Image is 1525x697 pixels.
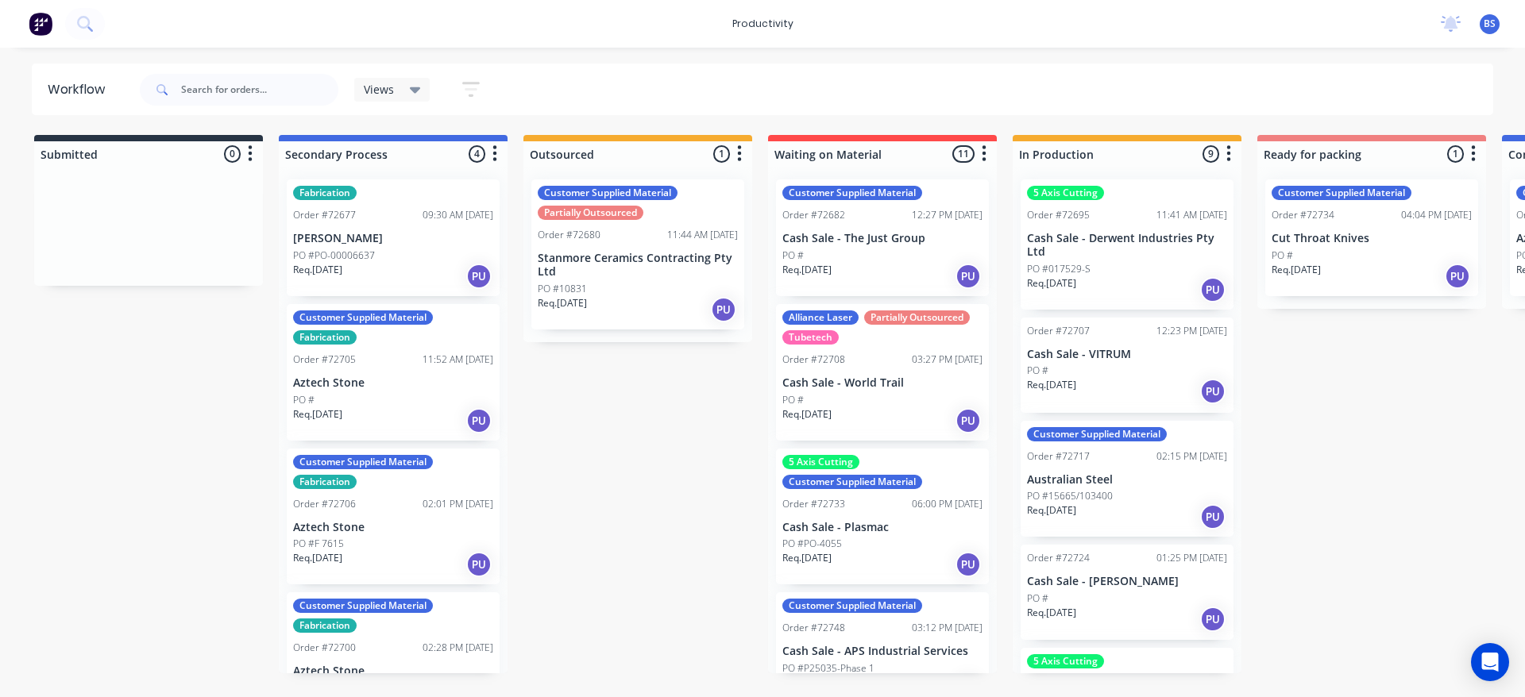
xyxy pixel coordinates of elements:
div: Partially Outsourced [864,310,970,325]
div: Order #72724 [1027,551,1090,565]
div: Tubetech [782,330,839,345]
div: Order #72677 [293,208,356,222]
p: PO # [293,393,315,407]
div: Order #72707 [1027,324,1090,338]
p: Req. [DATE] [782,263,832,277]
div: PU [1200,504,1226,529]
div: Order #72682 [782,208,845,222]
div: PU [711,297,736,322]
div: Customer Supplied MaterialOrder #7268212:27 PM [DATE]Cash Sale - The Just GroupPO #Req.[DATE]PU [776,179,989,296]
div: Customer Supplied MaterialFabricationOrder #7270602:01 PM [DATE]Aztech StonePO #F 7615Req.[DATE]PU [287,449,500,585]
div: PU [466,264,492,289]
div: PU [1445,264,1470,289]
div: PU [956,264,981,289]
p: PO #10831 [538,282,587,296]
div: Customer Supplied MaterialPartially OutsourcedOrder #7268011:44 AM [DATE]Stanmore Ceramics Contra... [531,179,744,329]
div: Order #72708 [782,352,845,367]
div: 06:00 PM [DATE] [912,497,983,511]
p: Cash Sale - APS Industrial Services [782,645,983,658]
p: Req. [DATE] [782,407,832,422]
p: Aztech Stone [293,664,493,678]
div: Partially Outsourced [538,206,643,220]
div: 03:27 PM [DATE] [912,352,983,367]
div: Customer Supplied Material [1027,427,1167,441]
p: PO #P25035-Phase 1 [782,661,874,676]
div: 5 Axis Cutting [782,455,859,469]
div: Customer Supplied Material [293,599,433,613]
p: PO #017529-S [1027,262,1091,276]
p: Req. [DATE] [538,296,587,310]
p: Req. [DATE] [1272,263,1321,277]
div: Customer Supplied MaterialOrder #7271702:15 PM [DATE]Australian SteelPO #15665/103400Req.[DATE]PU [1021,421,1234,537]
p: Aztech Stone [293,376,493,390]
p: [PERSON_NAME] [293,232,493,245]
p: Cash Sale - The Just Group [782,232,983,245]
div: Customer Supplied Material [782,599,922,613]
div: Order #72700 [293,641,356,655]
div: Customer Supplied Material [782,186,922,200]
div: 03:12 PM [DATE] [912,621,983,635]
div: 11:44 AM [DATE] [667,228,738,242]
p: PO #F 7615 [293,537,344,551]
div: 12:27 PM [DATE] [912,208,983,222]
div: PU [956,552,981,577]
div: Open Intercom Messenger [1471,643,1509,681]
p: Aztech Stone [293,521,493,534]
div: Order #72705 [293,352,356,367]
div: Alliance Laser [782,310,859,325]
p: Req. [DATE] [293,263,342,277]
p: Req. [DATE] [293,407,342,422]
p: Req. [DATE] [1027,503,1076,518]
div: productivity [724,12,801,36]
span: BS [1484,17,1496,31]
p: Req. [DATE] [1027,378,1076,392]
p: PO # [1027,364,1048,378]
div: PU [466,552,492,577]
p: Cash Sale - World Trail [782,376,983,390]
div: Customer Supplied MaterialOrder #7273404:04 PM [DATE]Cut Throat KnivesPO #Req.[DATE]PU [1265,179,1478,296]
p: Req. [DATE] [1027,276,1076,291]
div: Order #7270712:23 PM [DATE]Cash Sale - VITRUMPO #Req.[DATE]PU [1021,318,1234,413]
p: Cash Sale - [PERSON_NAME] [1027,575,1227,588]
div: Workflow [48,80,113,99]
div: 01:25 PM [DATE] [1156,551,1227,565]
div: PU [1200,277,1226,302]
p: PO #15665/103400 [1027,489,1113,503]
span: Views [364,81,394,98]
div: Order #72748 [782,621,845,635]
img: Factory [29,12,52,36]
div: 11:52 AM [DATE] [423,352,493,367]
div: 5 Axis CuttingOrder #7269511:41 AM [DATE]Cash Sale - Derwent Industries Pty LtdPO #017529-SReq.[D... [1021,179,1234,310]
div: Fabrication [293,330,357,345]
p: Req. [DATE] [782,551,832,565]
div: Order #72734 [1272,208,1334,222]
div: 09:30 AM [DATE] [423,208,493,222]
div: 5 Axis Cutting [1027,654,1104,668]
p: Australian Steel [1027,473,1227,487]
p: PO #PO-00006637 [293,248,375,263]
p: Req. [DATE] [1027,606,1076,620]
div: 04:04 PM [DATE] [1401,208,1472,222]
div: 02:01 PM [DATE] [423,497,493,511]
div: Order #72717 [1027,449,1090,464]
p: Cash Sale - VITRUM [1027,348,1227,361]
div: Fabrication [293,475,357,489]
p: PO # [782,248,804,263]
div: Customer Supplied Material [1272,186,1411,200]
p: Req. [DATE] [293,551,342,565]
p: PO #PO-4055 [782,537,842,551]
div: Order #72695 [1027,208,1090,222]
div: Customer Supplied Material [782,475,922,489]
div: 5 Axis CuttingCustomer Supplied MaterialOrder #7273306:00 PM [DATE]Cash Sale - PlasmacPO #PO-4055... [776,449,989,585]
div: Customer Supplied Material [293,310,433,325]
div: Order #72706 [293,497,356,511]
div: PU [1200,607,1226,632]
div: Order #72680 [538,228,600,242]
div: Alliance LaserPartially OutsourcedTubetechOrder #7270803:27 PM [DATE]Cash Sale - World TrailPO #R... [776,304,989,441]
p: PO # [782,393,804,407]
div: 02:15 PM [DATE] [1156,449,1227,464]
div: Order #72733 [782,497,845,511]
div: PU [1200,379,1226,404]
div: 11:41 AM [DATE] [1156,208,1227,222]
p: Cut Throat Knives [1272,232,1472,245]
